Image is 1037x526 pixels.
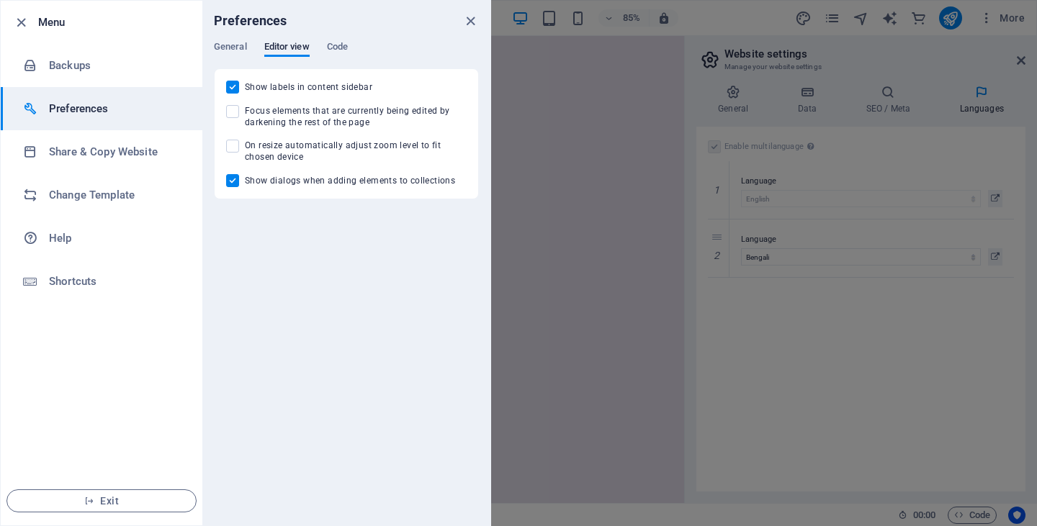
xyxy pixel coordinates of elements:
span: General [214,38,247,58]
h6: Shortcuts [49,273,182,290]
span: Exit [19,495,184,507]
h6: Menu [38,14,191,31]
a: Help [1,217,202,260]
h6: Share & Copy Website [49,143,182,160]
span: Code [327,38,348,58]
span: Focus elements that are currently being edited by darkening the rest of the page [245,105,467,128]
div: Preferences [214,41,479,68]
span: Show labels in content sidebar [245,81,372,93]
button: close [462,12,479,30]
h6: Help [49,230,182,247]
h6: Preferences [214,12,287,30]
span: On resize automatically adjust zoom level to fit chosen device [245,140,467,163]
button: Exit [6,489,197,512]
h6: Preferences [49,100,182,117]
span: Show dialogs when adding elements to collections [245,175,455,186]
h6: Backups [49,57,182,74]
h6: Change Template [49,186,182,204]
span: Editor view [264,38,310,58]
